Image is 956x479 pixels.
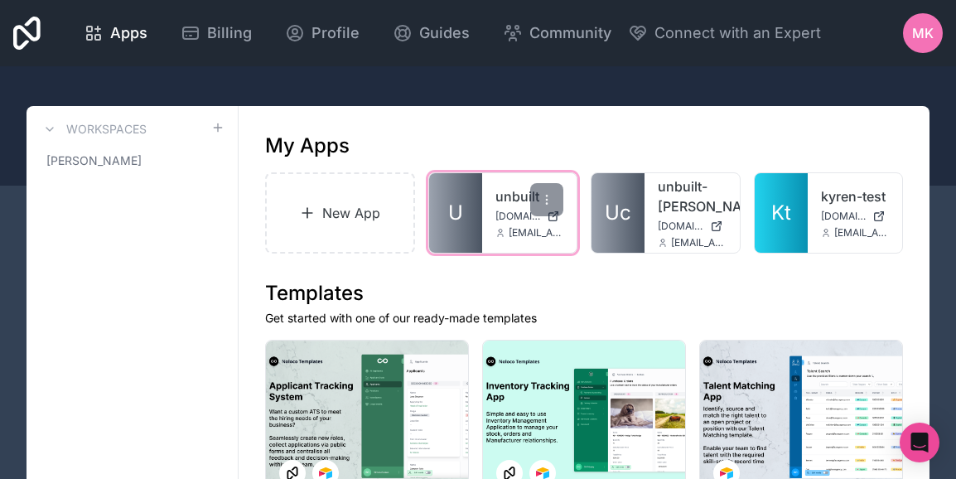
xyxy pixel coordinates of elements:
[509,226,564,239] span: [EMAIL_ADDRESS][DOMAIN_NAME]
[272,15,373,51] a: Profile
[110,22,147,45] span: Apps
[448,200,463,226] span: U
[167,15,265,51] a: Billing
[658,220,727,233] a: [DOMAIN_NAME][PERSON_NAME]
[755,173,808,253] a: Kt
[429,173,482,253] a: U
[591,173,645,253] a: Uc
[495,210,564,223] a: [DOMAIN_NAME]
[834,226,890,239] span: [EMAIL_ADDRESS][DOMAIN_NAME]
[605,200,631,226] span: Uc
[40,119,147,139] a: Workspaces
[265,280,903,307] h1: Templates
[771,200,791,226] span: Kt
[654,22,821,45] span: Connect with an Expert
[658,220,703,233] span: [DOMAIN_NAME][PERSON_NAME]
[265,172,415,254] a: New App
[265,310,903,327] p: Get started with one of our ready-made templates
[495,186,564,206] a: unbuilt
[207,22,252,45] span: Billing
[379,15,483,51] a: Guides
[419,22,470,45] span: Guides
[821,186,890,206] a: kyren-test
[912,23,934,43] span: MK
[311,22,360,45] span: Profile
[529,22,611,45] span: Community
[490,15,625,51] a: Community
[821,210,890,223] a: [DOMAIN_NAME]
[628,22,821,45] button: Connect with an Expert
[66,121,147,138] h3: Workspaces
[495,210,541,223] span: [DOMAIN_NAME]
[46,152,142,169] span: [PERSON_NAME]
[671,236,727,249] span: [EMAIL_ADDRESS][DOMAIN_NAME]
[265,133,350,159] h1: My Apps
[900,423,939,462] div: Open Intercom Messenger
[821,210,867,223] span: [DOMAIN_NAME]
[658,177,727,216] a: unbuilt-[PERSON_NAME]
[70,15,161,51] a: Apps
[40,146,225,176] a: [PERSON_NAME]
